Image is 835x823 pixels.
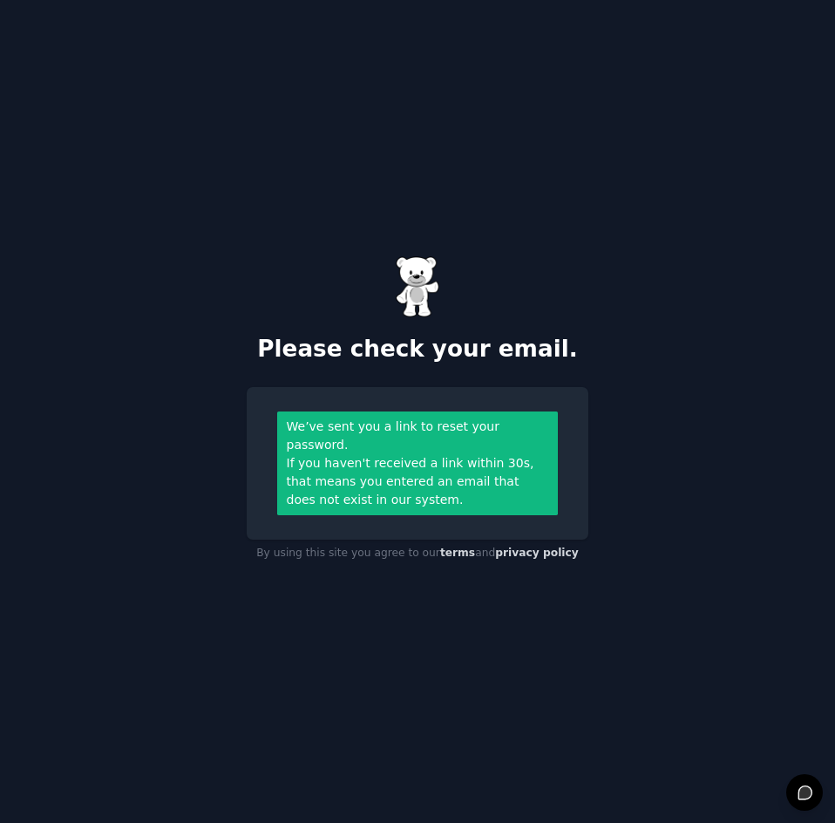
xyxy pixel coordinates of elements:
a: privacy policy [495,547,579,559]
div: By using this site you agree to our and [247,540,588,568]
a: terms [440,547,475,559]
div: If you haven't received a link within 30s, that means you entered an email that does not exist in... [287,454,549,509]
h2: Please check your email. [247,336,588,364]
img: Gummy Bear [396,256,439,317]
div: We’ve sent you a link to reset your password. [287,418,549,454]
